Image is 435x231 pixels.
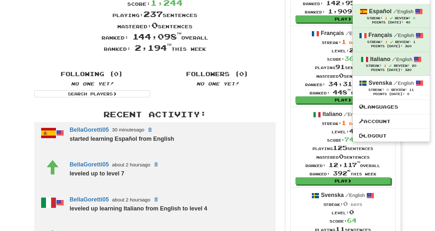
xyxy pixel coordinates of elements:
span: 1 [341,119,346,126]
small: English [345,193,365,198]
a: Español /English Streak: 1 Review: 0 Points [DATE]: 40 [353,4,430,28]
strong: Español [369,8,392,14]
span: 2,194 [135,43,171,52]
small: English [392,57,412,62]
div: Ranked: overall [305,161,380,169]
span: / [394,80,398,86]
strong: Svenska [321,192,344,198]
span: days [351,202,362,207]
span: / [344,111,348,117]
small: English [344,112,363,117]
span: 4 [349,128,354,135]
span: Streak: [368,88,384,92]
em: No one yet! [196,81,239,86]
a: Svenska /English Streak: 0 Review: 11 Points [DATE]: 0 [353,76,430,99]
span: Streak: [367,40,383,44]
small: English [394,80,414,86]
span: / [393,8,397,14]
span: / [392,56,396,62]
iframe: fb:share_button Facebook Social Plugin [156,57,177,63]
span: 0 [413,16,415,20]
span: 12,117 [329,161,360,168]
a: BellaGoretti05 [70,161,109,168]
sup: th [347,89,350,91]
a: Languages [353,103,430,111]
span: 91 [335,63,345,70]
a: Play [295,177,391,184]
sup: th [167,43,171,46]
div: Playing: sentences [30,8,280,20]
sup: th [352,7,355,10]
a: Search Players [34,90,150,97]
div: Level: [305,208,381,216]
a: Play [295,96,391,103]
em: No one yet! [71,81,113,86]
span: 125 [333,144,347,151]
strong: leveled up to level 7 [70,170,124,177]
div: Ranked: this week [305,88,381,96]
span: 2 [349,47,354,54]
div: Level: [305,127,380,135]
span: Review: [395,16,411,20]
div: Level: [305,46,381,54]
span: 0 [151,20,158,30]
a: Italiano /English Streak: 1 Review: 20 Points [DATE]: 320 [353,52,430,76]
div: Score: [305,135,380,144]
h4: Following (0) [34,71,150,77]
a: BellaGoretti05 [70,196,109,203]
div: Playing sentences [305,63,381,71]
span: 360 [344,55,359,62]
span: Review: [391,88,407,92]
small: about 2 hours ago [112,162,150,167]
span: 392 [333,170,350,177]
div: Ranked: this week [305,169,380,177]
span: Streak: [367,16,383,20]
div: Playing sentences [305,144,380,152]
iframe: X Post Button [132,57,153,63]
span: 0 [339,72,344,79]
span: Streak includes today. [390,17,393,20]
div: Score: [305,216,381,225]
span: / [345,192,349,198]
span: 237 [143,9,163,19]
a: BellaGoretti05 [70,126,109,133]
div: Points [DATE]: 40 [359,21,423,25]
span: 0 [349,209,354,216]
span: day [349,121,358,126]
span: 448 [333,89,350,96]
strong: Français [321,30,344,36]
strong: leveled up learning Italiano from English to level 4 [70,205,207,212]
span: 1 [385,40,388,44]
span: 144,098 [132,31,181,41]
a: Français /English Streak: 1 Review: 1 Points [DATE]: 360 [353,28,430,51]
div: Streak: [305,38,381,46]
span: 1 [385,16,387,20]
span: Streak includes today. [390,40,393,43]
span: Streak: [366,64,382,67]
strong: started learning Español from English [70,136,174,142]
span: / [394,32,398,38]
strong: Français [368,32,392,38]
small: about 2 hours ago [112,197,150,202]
a: Play [295,15,391,22]
span: 1 [341,38,346,45]
span: 64 [347,217,357,224]
strong: Italiano [370,56,390,62]
span: Review: [395,40,411,44]
strong: Svenska [368,80,392,86]
a: Account [353,117,430,126]
small: English [393,9,413,14]
div: Mastered: sentences [30,20,280,31]
div: Points [DATE]: 320 [359,68,423,72]
h3: Recent Activity: [34,110,276,119]
strong: Italiano [322,111,342,117]
span: Review: [394,64,410,67]
a: Logout [353,132,430,140]
span: 1 [384,64,386,67]
sup: th [177,32,181,35]
span: 0 [343,200,348,207]
div: Points [DATE]: 360 [359,44,423,49]
div: Score: [305,54,381,63]
div: Ranked: this week [30,42,280,53]
div: Streak: [305,200,381,208]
